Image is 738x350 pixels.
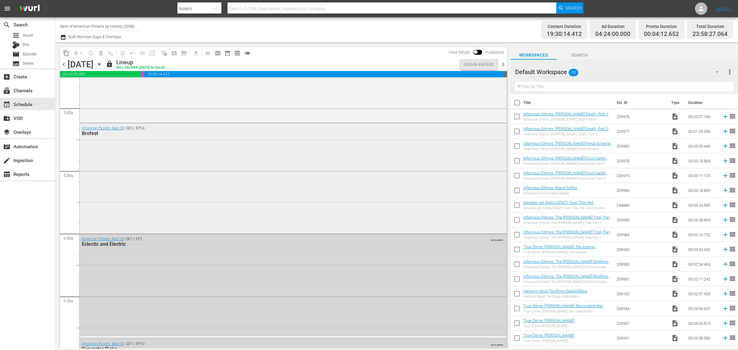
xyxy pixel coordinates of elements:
span: date_range_outlined [224,50,231,56]
span: reorder [729,319,736,327]
div: True Crime: [PERSON_NAME] [523,324,574,328]
th: Ext. ID [613,94,667,111]
div: Infamous Crimes: The [PERSON_NAME] Brothers Case, Part 2 [523,280,612,284]
div: / SE5 / EP14: [82,126,470,136]
th: Type [668,94,684,111]
svg: Add to Schedule [722,290,729,297]
div: Infamous Crimes: Black Dahlia [523,191,577,195]
span: Series [12,60,20,67]
a: Infamous Crimes: The [PERSON_NAME] Trial, Part 2 [523,230,611,239]
a: Sign Out [716,6,732,11]
span: reorder [729,334,736,341]
a: True Crime: [PERSON_NAME], the Unabomber [523,304,603,308]
span: Overlays [3,129,10,136]
span: Search [565,2,582,14]
td: 00:02:57.428 [686,286,720,301]
span: Video [671,320,679,327]
span: chevron_left [60,61,68,68]
span: video_file [671,261,679,268]
span: video_file [671,157,679,165]
div: Bits [12,41,20,49]
a: Infamous Crimes: [PERSON_NAME] Ponzi Scheme [523,141,611,146]
span: Video [671,172,679,179]
button: Search [556,2,583,14]
div: Inmates are Going CRAZY Over This Hot Commissary Commodity [523,206,612,210]
td: 206947 [614,316,669,331]
div: Total Duration [692,22,728,31]
td: 209982 [614,139,669,153]
td: 00:03:34.420 [686,242,720,257]
span: 19:30:14.412 [144,71,504,77]
a: Inmates are Going CRAZY Over This Hot Commissary Commodity [523,200,596,209]
span: Video [671,334,679,342]
div: Default Workspace [515,63,725,81]
div: / SE7 / EP1: [82,237,470,247]
td: 206102 [614,286,669,301]
span: Video [671,187,679,194]
div: Promo Duration [644,22,679,31]
span: reorder [729,186,736,194]
td: 209986 [614,183,669,198]
td: 00:04:50.657 [686,301,720,316]
svg: Add to Schedule [722,335,729,341]
td: 00:02:10.752 [686,227,720,242]
a: Infamous Crimes: [PERSON_NAME] Drug Cartel, Part 2 [523,171,609,180]
span: View Mode: [446,50,474,55]
svg: Add to Schedule [722,128,729,135]
td: 00:04:50.815 [686,316,720,331]
span: AUTO-LOOPED [491,341,503,346]
span: menu [4,5,11,12]
span: Video [671,216,679,224]
span: reorder [729,290,736,297]
span: Video [671,113,679,120]
div: Infamous Crimes: The [PERSON_NAME] Brothers Case, Part 1 [523,265,612,269]
a: True Crime: [PERSON_NAME] [523,333,574,338]
span: 23:58:27.064 [692,31,728,38]
div: Infamous Crimes: [PERSON_NAME] Death, Part 1 [523,117,608,121]
td: 00:03:24.885 [686,198,720,213]
span: 04:24:00.000 [595,31,630,38]
td: 00:01:29.590 [686,124,720,139]
td: 209979 [614,168,669,183]
span: lock [106,60,113,68]
span: Bits [23,42,30,48]
span: 00:01:32.936 [504,71,507,77]
td: 00:03:18.868 [686,153,720,168]
span: Video [671,246,679,253]
span: Fill episodes with ad slates [137,48,147,58]
span: Search [3,21,10,29]
div: True Crime: [PERSON_NAME], the Unabomber [523,309,603,313]
span: Episode [23,51,37,57]
span: more_vert [726,68,733,76]
td: 244884 [614,198,669,213]
span: Select an event to delete [96,48,106,58]
a: Infamous Crimes: Black Dahlia [523,185,577,190]
a: True Crime: [PERSON_NAME] [523,318,574,323]
span: Bulk Remove Gaps & Overlaps [68,34,121,39]
span: calendar_view_week_outlined [215,50,221,56]
a: American Pickers: Best Of [82,237,124,241]
span: Revert to Primary Episode [128,48,137,58]
td: 00:03:18.899 [686,183,720,198]
div: Ad Duration [595,22,630,31]
td: 209983 [614,213,669,227]
span: Series [23,60,34,66]
span: reorder [729,201,736,209]
td: 00:04:58.580 [686,331,720,345]
td: 206944 [614,301,669,316]
span: Automation [3,143,10,150]
a: Infamous Crimes: The [PERSON_NAME] Brothers Case, Part 1 [523,259,611,268]
button: more_vert [726,65,733,79]
div: History's Most Terrifying Serial Killers [523,295,587,299]
div: Infamous Crimes: [PERSON_NAME] Ponzi Scheme [523,147,611,151]
a: Infamous Crimes: [PERSON_NAME] Death, Part 2 [523,126,608,131]
svg: Add to Schedule [722,172,729,179]
a: Infamous Crimes: [PERSON_NAME] Drug Cartel, Part 1 [523,156,609,165]
span: Search [557,51,603,59]
span: VOD [3,115,10,122]
span: Asset [12,32,20,39]
span: reorder [729,127,736,135]
span: reorder [729,245,736,253]
a: History's Most Terrifying Serial Killers [523,289,587,293]
div: Infamous Crimes: [PERSON_NAME] Drug Cartel, Part 1 [523,162,612,166]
